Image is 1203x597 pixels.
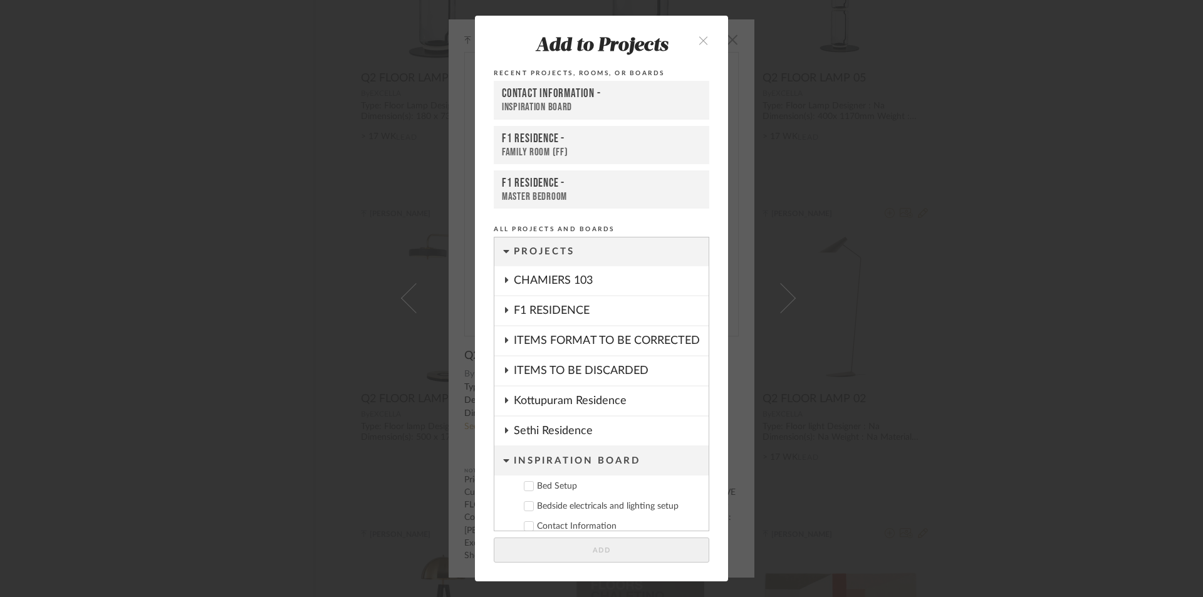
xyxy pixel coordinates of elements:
div: Master bedroom [502,190,701,203]
div: Bed Setup [537,481,699,492]
button: Add [494,537,709,563]
div: Inspiration Board [502,101,701,114]
div: ITEMS TO BE DISCARDED [514,356,709,385]
div: F1 RESIDENCE - [502,176,701,190]
div: Contact Information [537,521,699,532]
div: CHAMIERS 103 [514,266,709,295]
div: Bedside electricals and lighting setup [537,501,699,512]
div: Kottupuram Residence [514,387,709,415]
div: FAMILY ROOM (FF) [502,146,701,158]
div: ITEMS FORMAT TO BE CORRECTED [514,326,709,355]
div: Inspiration Board [514,447,709,475]
div: Contact Information - [502,86,701,101]
div: Add to Projects [494,36,709,57]
div: F1 RESIDENCE - [502,132,701,146]
div: All Projects and Boards [494,224,709,235]
div: Recent Projects, Rooms, or Boards [494,68,709,79]
div: F1 RESIDENCE [514,296,709,325]
button: close [685,27,722,53]
div: Sethi Residence [514,417,709,445]
div: Projects [514,237,709,266]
